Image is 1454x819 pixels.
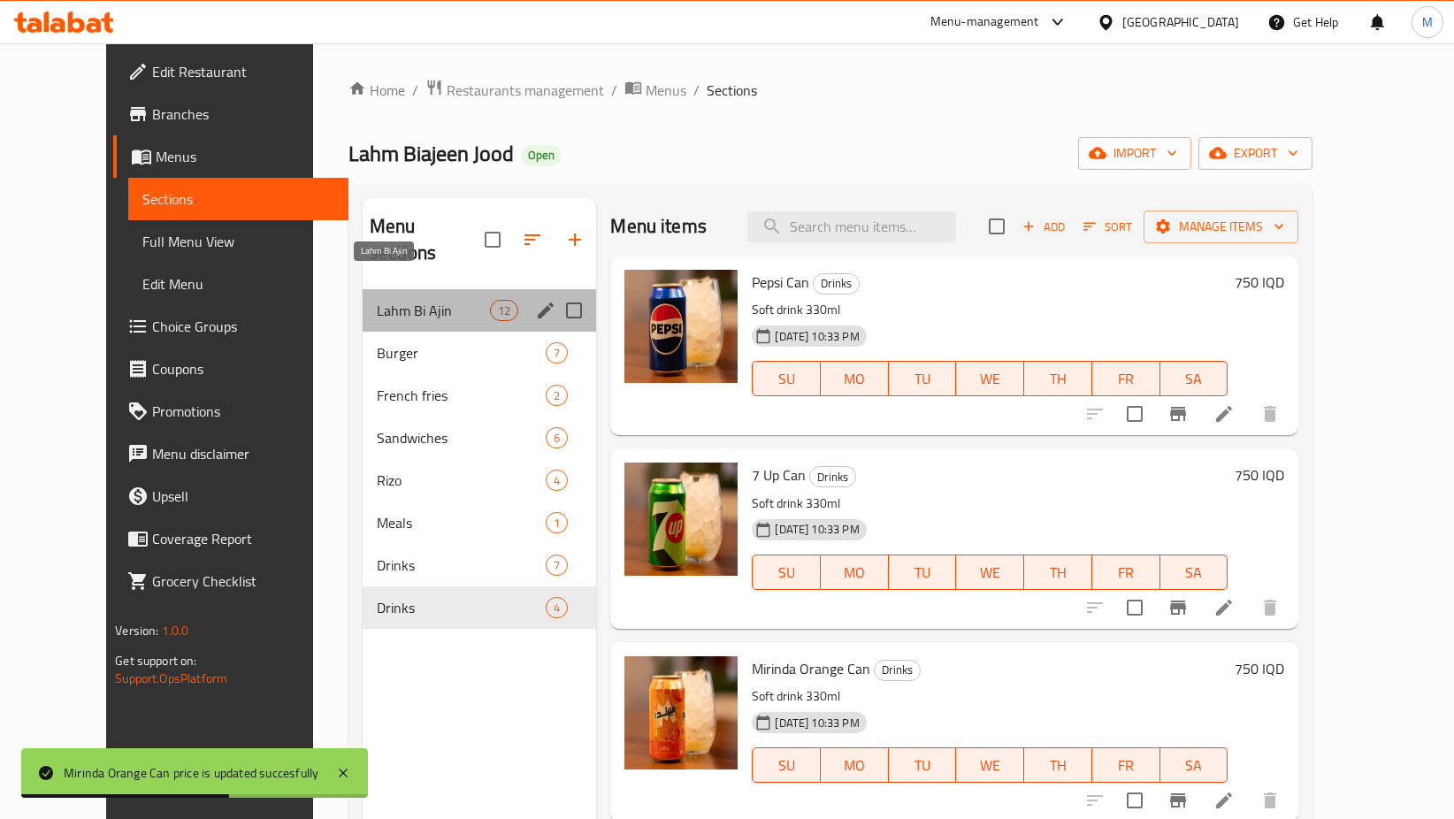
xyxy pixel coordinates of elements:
[363,374,597,417] div: French fries2
[956,555,1024,590] button: WE
[377,597,546,618] div: Drinks
[377,512,546,533] span: Meals
[1160,555,1228,590] button: SA
[363,289,597,332] div: Lahm Bi Ajin12edit
[547,430,567,447] span: 6
[363,459,597,501] div: Rizo4
[1249,586,1291,629] button: delete
[1116,782,1153,819] span: Select to update
[889,555,957,590] button: TU
[115,667,227,690] a: Support.OpsPlatform
[490,300,518,321] div: items
[1079,213,1136,241] button: Sort
[963,366,1017,392] span: WE
[760,366,814,392] span: SU
[1158,216,1284,238] span: Manage items
[546,470,568,491] div: items
[1235,656,1284,681] h6: 750 IQD
[1144,210,1298,243] button: Manage items
[1024,747,1092,783] button: TH
[1024,555,1092,590] button: TH
[624,463,738,576] img: 7 Up Can
[532,297,559,324] button: edit
[546,385,568,406] div: items
[1157,586,1199,629] button: Branch-specific-item
[963,753,1017,778] span: WE
[363,586,597,629] div: Drinks4
[161,619,188,642] span: 1.0.0
[611,80,617,101] li: /
[624,79,686,102] a: Menus
[348,79,1312,102] nav: breadcrumb
[963,560,1017,586] span: WE
[1092,142,1177,165] span: import
[113,475,349,517] a: Upsell
[752,685,1228,708] p: Soft drink 330ml
[813,273,860,295] div: Drinks
[348,80,405,101] a: Home
[474,221,511,258] span: Select all sections
[752,655,870,682] span: Mirinda Orange Can
[152,316,335,337] span: Choice Groups
[624,656,738,769] img: Mirinda Orange Can
[752,269,809,295] span: Pepsi Can
[546,427,568,448] div: items
[768,328,866,345] span: [DATE] 10:33 PM
[363,282,597,636] nav: Menu sections
[152,486,335,507] span: Upsell
[521,145,562,166] div: Open
[152,570,335,592] span: Grocery Checklist
[113,305,349,348] a: Choice Groups
[377,385,546,406] span: French fries
[760,753,814,778] span: SU
[896,753,950,778] span: TU
[956,361,1024,396] button: WE
[752,555,821,590] button: SU
[363,501,597,544] div: Meals1
[511,218,554,261] span: Sort sections
[821,361,889,396] button: MO
[707,80,757,101] span: Sections
[1020,217,1068,237] span: Add
[889,361,957,396] button: TU
[152,103,335,125] span: Branches
[113,348,349,390] a: Coupons
[152,358,335,379] span: Coupons
[547,472,567,489] span: 4
[828,560,882,586] span: MO
[377,470,546,491] div: Rizo
[752,361,821,396] button: SU
[491,302,517,319] span: 12
[768,521,866,538] span: [DATE] 10:33 PM
[113,517,349,560] a: Coverage Report
[152,528,335,549] span: Coverage Report
[1092,747,1160,783] button: FR
[1160,361,1228,396] button: SA
[377,555,546,576] span: Drinks
[377,300,490,321] span: Lahm Bi Ajin
[547,557,567,574] span: 7
[752,747,821,783] button: SU
[1157,393,1199,435] button: Branch-specific-item
[1078,137,1191,170] button: import
[142,231,335,252] span: Full Menu View
[1116,589,1153,626] span: Select to update
[747,211,956,242] input: search
[1031,366,1085,392] span: TH
[1249,393,1291,435] button: delete
[896,560,950,586] span: TU
[447,80,604,101] span: Restaurants management
[152,61,335,82] span: Edit Restaurant
[363,332,597,374] div: Burger7
[821,555,889,590] button: MO
[1083,217,1132,237] span: Sort
[1213,403,1235,425] a: Edit menu item
[152,443,335,464] span: Menu disclaimer
[1160,747,1228,783] button: SA
[377,427,546,448] span: Sandwiches
[1072,213,1144,241] span: Sort items
[1092,555,1160,590] button: FR
[1099,560,1153,586] span: FR
[889,747,957,783] button: TU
